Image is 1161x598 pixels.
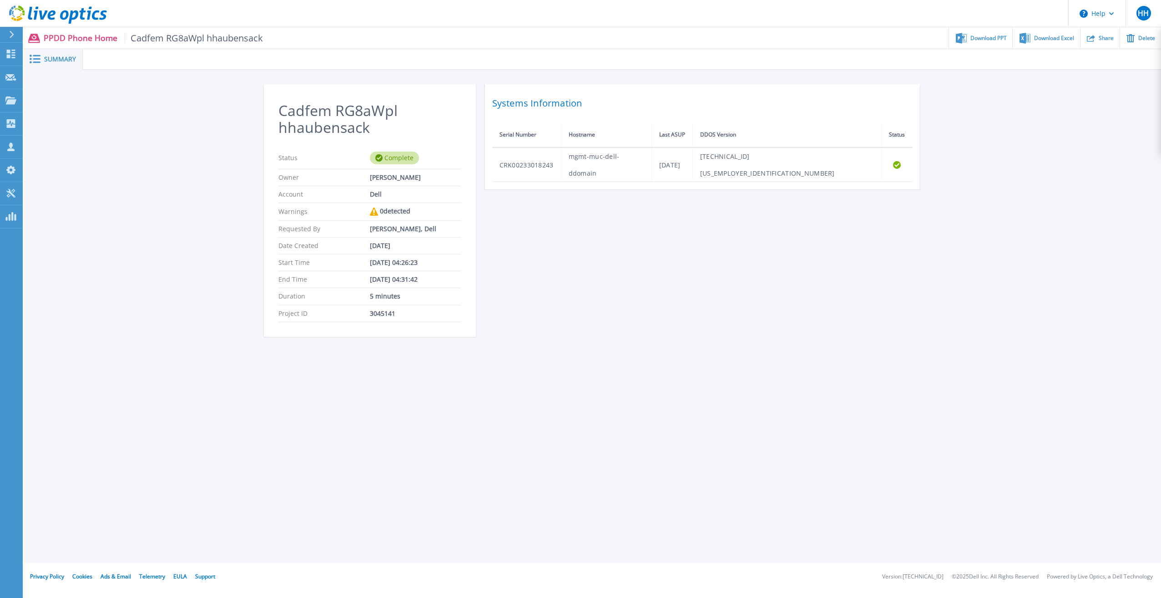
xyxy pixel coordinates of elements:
p: PPDD Phone Home [44,33,263,43]
td: CRK00233018243 [492,147,561,182]
span: Delete [1138,35,1155,41]
div: Complete [370,152,419,164]
h2: Cadfem RG8aWpl hhaubensack [278,102,461,136]
a: Ads & Email [101,573,131,580]
div: [DATE] 04:31:42 [370,276,461,283]
td: mgmt-muc-dell-ddomain [561,147,651,182]
span: Summary [44,56,76,62]
li: © 2025 Dell Inc. All Rights Reserved [952,574,1039,580]
th: Hostname [561,122,651,147]
a: EULA [173,573,187,580]
div: [PERSON_NAME], Dell [370,225,461,233]
span: HH [1138,10,1149,17]
div: 0 detected [370,208,461,216]
div: Dell [370,191,461,198]
a: Cookies [72,573,92,580]
h2: Systems Information [492,95,913,111]
p: End Time [278,276,370,283]
td: [TECHNICAL_ID][US_EMPLOYER_IDENTIFICATION_NUMBER] [692,147,882,182]
th: Serial Number [492,122,561,147]
a: Privacy Policy [30,573,64,580]
th: Last ASUP [651,122,692,147]
td: [DATE] [651,147,692,182]
div: [DATE] [370,242,461,249]
p: Start Time [278,259,370,266]
li: Version: [TECHNICAL_ID] [882,574,944,580]
span: Share [1099,35,1114,41]
a: Telemetry [139,573,165,580]
p: Duration [278,293,370,300]
span: Cadfem RG8aWpl hhaubensack [125,33,263,43]
span: Download PPT [970,35,1007,41]
div: 3045141 [370,310,461,317]
p: Requested By [278,225,370,233]
span: Download Excel [1034,35,1074,41]
div: [PERSON_NAME] [370,174,461,181]
a: Support [195,573,215,580]
p: Project ID [278,310,370,317]
th: DDOS Version [692,122,882,147]
p: Owner [278,174,370,181]
li: Powered by Live Optics, a Dell Technology [1047,574,1153,580]
th: Status [882,122,913,147]
p: Status [278,152,370,164]
div: 5 minutes [370,293,461,300]
div: [DATE] 04:26:23 [370,259,461,266]
p: Warnings [278,208,370,216]
p: Date Created [278,242,370,249]
p: Account [278,191,370,198]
